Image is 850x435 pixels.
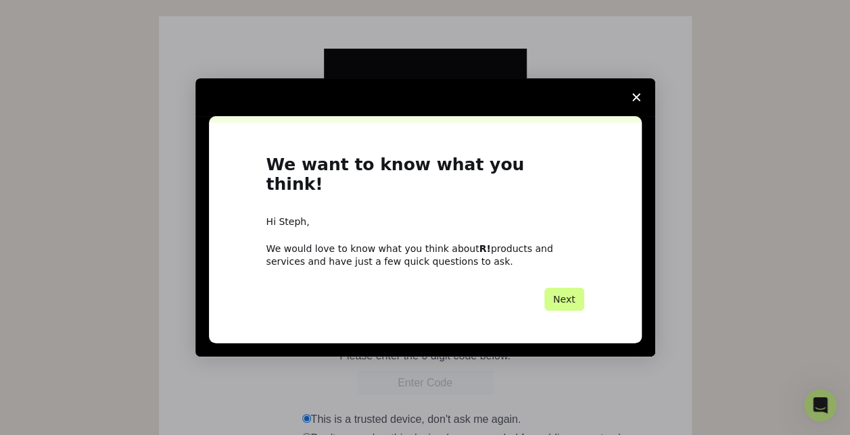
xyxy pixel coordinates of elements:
[617,78,655,116] span: Close survey
[266,215,584,229] div: Hi Steph,
[266,155,584,202] h1: We want to know what you think!
[544,288,584,311] button: Next
[266,242,584,267] div: We would love to know what you think about products and services and have just a few quick questi...
[479,243,491,254] b: R!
